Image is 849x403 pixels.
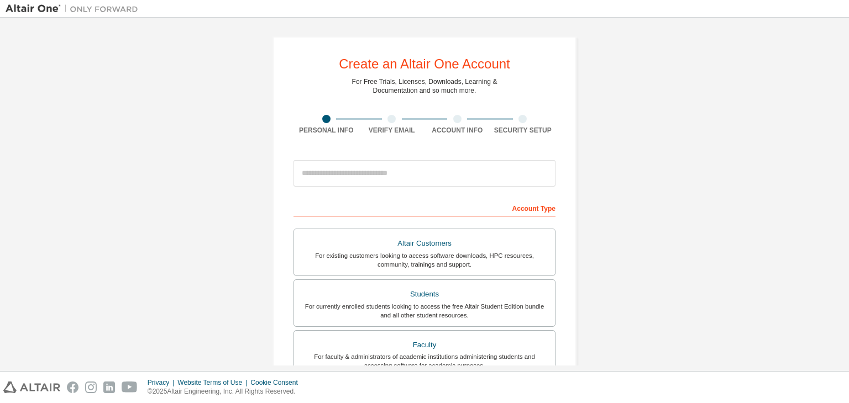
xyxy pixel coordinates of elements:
[148,387,305,396] p: © 2025 Altair Engineering, Inc. All Rights Reserved.
[352,77,497,95] div: For Free Trials, Licenses, Downloads, Learning & Documentation and so much more.
[250,378,304,387] div: Cookie Consent
[301,287,548,302] div: Students
[122,381,138,393] img: youtube.svg
[85,381,97,393] img: instagram.svg
[490,126,556,135] div: Security Setup
[359,126,425,135] div: Verify Email
[301,302,548,320] div: For currently enrolled students looking to access the free Altair Student Edition bundle and all ...
[67,381,78,393] img: facebook.svg
[294,126,359,135] div: Personal Info
[301,236,548,251] div: Altair Customers
[177,378,250,387] div: Website Terms of Use
[301,352,548,370] div: For faculty & administrators of academic institutions administering students and accessing softwa...
[424,126,490,135] div: Account Info
[339,57,510,71] div: Create an Altair One Account
[103,381,115,393] img: linkedin.svg
[301,251,548,269] div: For existing customers looking to access software downloads, HPC resources, community, trainings ...
[148,378,177,387] div: Privacy
[3,381,60,393] img: altair_logo.svg
[301,337,548,353] div: Faculty
[294,199,555,216] div: Account Type
[6,3,144,14] img: Altair One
